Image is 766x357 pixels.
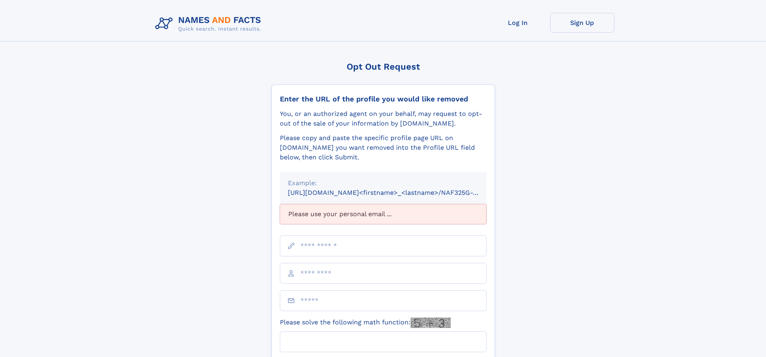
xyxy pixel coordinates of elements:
div: Opt Out Request [271,62,495,72]
div: Example: [288,178,478,188]
a: Sign Up [550,13,614,33]
div: You, or an authorized agent on your behalf, may request to opt-out of the sale of your informatio... [280,109,487,128]
label: Please solve the following math function: [280,318,451,328]
div: Enter the URL of the profile you would like removed [280,95,487,103]
div: Please copy and paste the specific profile page URL on [DOMAIN_NAME] you want removed into the Pr... [280,133,487,162]
div: Please use your personal email ... [280,204,487,224]
img: Logo Names and Facts [152,13,268,35]
a: Log In [486,13,550,33]
small: [URL][DOMAIN_NAME]<firstname>_<lastname>/NAF325G-xxxxxxxx [288,189,502,196]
